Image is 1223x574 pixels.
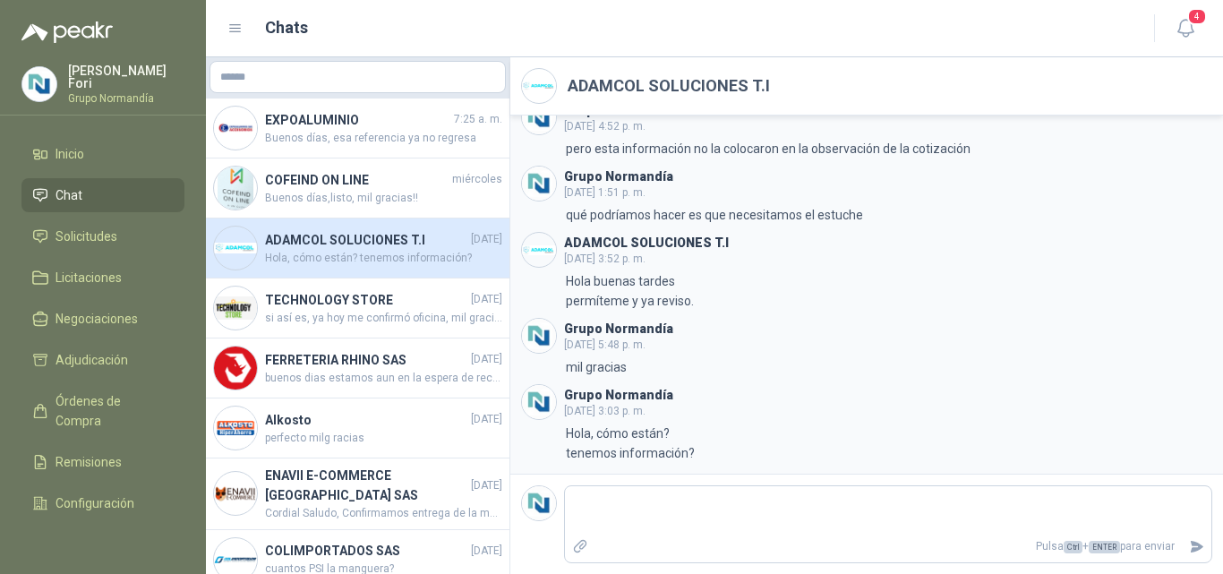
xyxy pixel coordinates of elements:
button: Enviar [1182,531,1211,562]
a: Company LogoEXPOALUMINIO7:25 a. m.Buenos días, esa referencia ya no regresa [206,99,509,158]
img: Company Logo [214,407,257,450]
img: Company Logo [522,319,556,353]
a: Company LogoENAVII E-COMMERCE [GEOGRAPHIC_DATA] SAS[DATE]Cordial Saludo, Confirmamos entrega de l... [206,458,509,530]
h1: Chats [265,15,308,40]
span: miércoles [452,171,502,188]
p: Hola buenas tardes permíteme y ya reviso. [566,271,694,311]
a: Company LogoCOFEIND ON LINEmiércolesBuenos días,listo, mil gracias!! [206,158,509,218]
span: Licitaciones [56,268,122,287]
span: perfecto milg racias [265,430,502,447]
h2: ADAMCOL SOLUCIONES T.I [568,73,770,99]
img: Company Logo [214,472,257,515]
h4: COFEIND ON LINE [265,170,449,190]
span: [DATE] [471,351,502,368]
button: 4 [1169,13,1202,45]
a: Adjudicación [21,343,184,377]
span: [DATE] [471,411,502,428]
p: [PERSON_NAME] Fori [68,64,184,90]
a: Remisiones [21,445,184,479]
span: Adjudicación [56,350,128,370]
img: Company Logo [214,167,257,210]
a: Company LogoADAMCOL SOLUCIONES T.I[DATE]Hola, cómo están? tenemos información? [206,218,509,278]
p: Hola, cómo están? tenemos información? [566,424,695,463]
img: Logo peakr [21,21,113,43]
h4: COLIMPORTADOS SAS [265,541,467,561]
span: si así es, ya hoy me confirmó oficina, mil gracias [265,310,502,327]
span: Buenos días,listo, mil gracias!! [265,190,502,207]
img: Company Logo [214,287,257,330]
span: Inicio [56,144,84,164]
a: Manuales y ayuda [21,527,184,561]
a: Licitaciones [21,261,184,295]
img: Company Logo [522,233,556,267]
span: buenos dias estamos aun en la espera de recepción del pedido, por favor me pueden indicar cuando ... [265,370,502,387]
span: [DATE] [471,291,502,308]
h3: Grupo Normandía [564,390,673,400]
span: [DATE] [471,477,502,494]
h4: FERRETERIA RHINO SAS [265,350,467,370]
p: pero esta información no la colocaron en la observación de la cotización [566,139,971,158]
img: Company Logo [522,385,556,419]
span: Remisiones [56,452,122,472]
p: mil gracias [566,357,627,377]
span: Configuración [56,493,134,513]
h4: TECHNOLOGY STORE [265,290,467,310]
h4: Alkosto [265,410,467,430]
span: [DATE] 4:52 p. m. [564,120,646,133]
img: Company Logo [522,167,556,201]
a: Company LogoFERRETERIA RHINO SAS[DATE]buenos dias estamos aun en la espera de recepción del pedid... [206,338,509,398]
a: Chat [21,178,184,212]
span: [DATE] 3:52 p. m. [564,253,646,265]
a: Inicio [21,137,184,171]
h3: Grupo Normandía [564,324,673,334]
a: Configuración [21,486,184,520]
h4: ADAMCOL SOLUCIONES T.I [265,230,467,250]
a: Company LogoTECHNOLOGY STORE[DATE]si así es, ya hoy me confirmó oficina, mil gracias [206,278,509,338]
img: Company Logo [214,227,257,270]
img: Company Logo [214,347,257,390]
span: Buenos días, esa referencia ya no regresa [265,130,502,147]
p: Grupo Normandía [68,93,184,104]
img: Company Logo [22,67,56,101]
span: Hola, cómo están? tenemos información? [265,250,502,267]
span: 4 [1187,8,1207,25]
a: Solicitudes [21,219,184,253]
span: [DATE] [471,543,502,560]
span: [DATE] 1:51 p. m. [564,186,646,199]
span: [DATE] 5:48 p. m. [564,338,646,351]
span: ENTER [1089,541,1120,553]
img: Company Logo [522,69,556,103]
img: Company Logo [522,486,556,520]
img: Company Logo [214,107,257,150]
a: Negociaciones [21,302,184,336]
span: 7:25 a. m. [454,111,502,128]
span: Ctrl [1064,541,1082,553]
h4: ENAVII E-COMMERCE [GEOGRAPHIC_DATA] SAS [265,466,467,505]
a: Órdenes de Compra [21,384,184,438]
span: Órdenes de Compra [56,391,167,431]
span: Negociaciones [56,309,138,329]
h3: ADAMCOL SOLUCIONES T.I [564,238,729,248]
h3: Grupo Normandía [564,172,673,182]
p: qué podríamos hacer es que necesitamos el estuche [566,205,863,225]
h4: EXPOALUMINIO [265,110,450,130]
span: Chat [56,185,82,205]
span: Cordial Saludo, Confirmamos entrega de la mercancia. [265,505,502,522]
img: Company Logo [522,100,556,134]
a: Company LogoAlkosto[DATE]perfecto milg racias [206,398,509,458]
label: Adjuntar archivos [565,531,595,562]
p: Pulsa + para enviar [595,531,1183,562]
span: [DATE] 3:03 p. m. [564,405,646,417]
span: [DATE] [471,231,502,248]
span: Solicitudes [56,227,117,246]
